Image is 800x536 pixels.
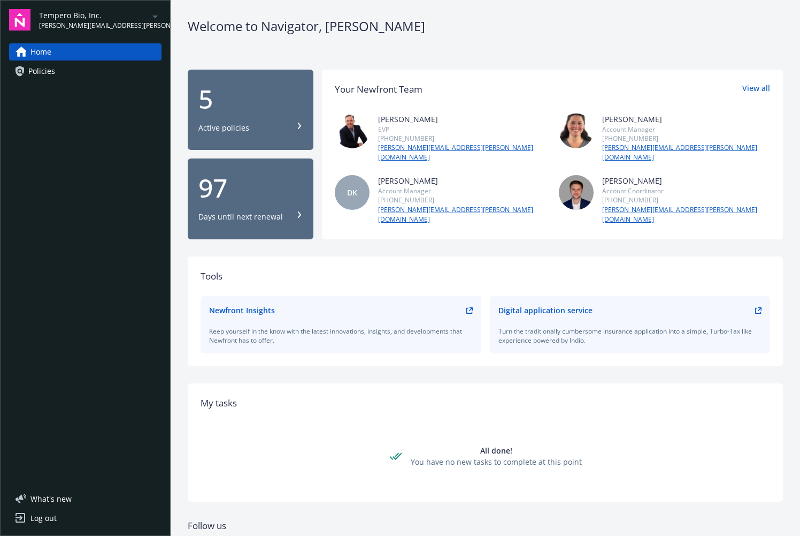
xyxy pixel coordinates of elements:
[559,175,594,210] img: photo
[30,493,72,504] span: What ' s new
[498,327,762,345] div: Turn the traditionally cumbersome insurance application into a simple, Turbo-Tax like experience ...
[149,10,161,22] a: arrowDropDown
[28,63,55,80] span: Policies
[602,205,770,224] a: [PERSON_NAME][EMAIL_ADDRESS][PERSON_NAME][DOMAIN_NAME]
[602,125,770,134] div: Account Manager
[378,143,546,162] a: [PERSON_NAME][EMAIL_ADDRESS][PERSON_NAME][DOMAIN_NAME]
[9,9,30,31] img: navigator-logo.svg
[188,158,313,239] button: 97Days until next renewal
[559,114,594,148] img: photo
[39,21,149,31] span: [PERSON_NAME][EMAIL_ADDRESS][PERSON_NAME][DOMAIN_NAME]
[9,63,161,80] a: Policies
[30,43,51,61] span: Home
[378,195,546,205] div: [PHONE_NUMBER]
[602,143,770,162] a: [PERSON_NAME][EMAIL_ADDRESS][PERSON_NAME][DOMAIN_NAME]
[347,187,357,198] span: DK
[378,114,546,125] div: [PERSON_NAME]
[201,396,770,410] div: My tasks
[378,134,546,143] div: [PHONE_NUMBER]
[602,195,770,205] div: [PHONE_NUMBER]
[198,86,303,112] div: 5
[209,327,473,345] div: Keep yourself in the know with the latest innovations, insights, and developments that Newfront h...
[411,456,582,467] div: You have no new tasks to complete at this point
[742,82,770,96] a: View all
[209,305,275,316] div: Newfront Insights
[335,82,422,96] div: Your Newfront Team
[602,175,770,186] div: [PERSON_NAME]
[198,212,283,222] div: Days until next renewal
[498,305,593,316] div: Digital application service
[30,510,57,527] div: Log out
[411,445,582,456] div: All done!
[602,114,770,125] div: [PERSON_NAME]
[378,186,546,195] div: Account Manager
[602,186,770,195] div: Account Coordinator
[188,17,783,35] div: Welcome to Navigator , [PERSON_NAME]
[201,269,770,283] div: Tools
[39,9,161,31] button: Tempero Bio, Inc.[PERSON_NAME][EMAIL_ADDRESS][PERSON_NAME][DOMAIN_NAME]arrowDropDown
[335,114,370,148] img: photo
[602,134,770,143] div: [PHONE_NUMBER]
[9,493,89,504] button: What's new
[9,43,161,61] a: Home
[378,205,546,224] a: [PERSON_NAME][EMAIL_ADDRESS][PERSON_NAME][DOMAIN_NAME]
[378,175,546,186] div: [PERSON_NAME]
[188,70,313,150] button: 5Active policies
[39,10,149,21] span: Tempero Bio, Inc.
[378,125,546,134] div: EVP
[198,123,249,133] div: Active policies
[188,519,783,533] div: Follow us
[198,175,303,201] div: 97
